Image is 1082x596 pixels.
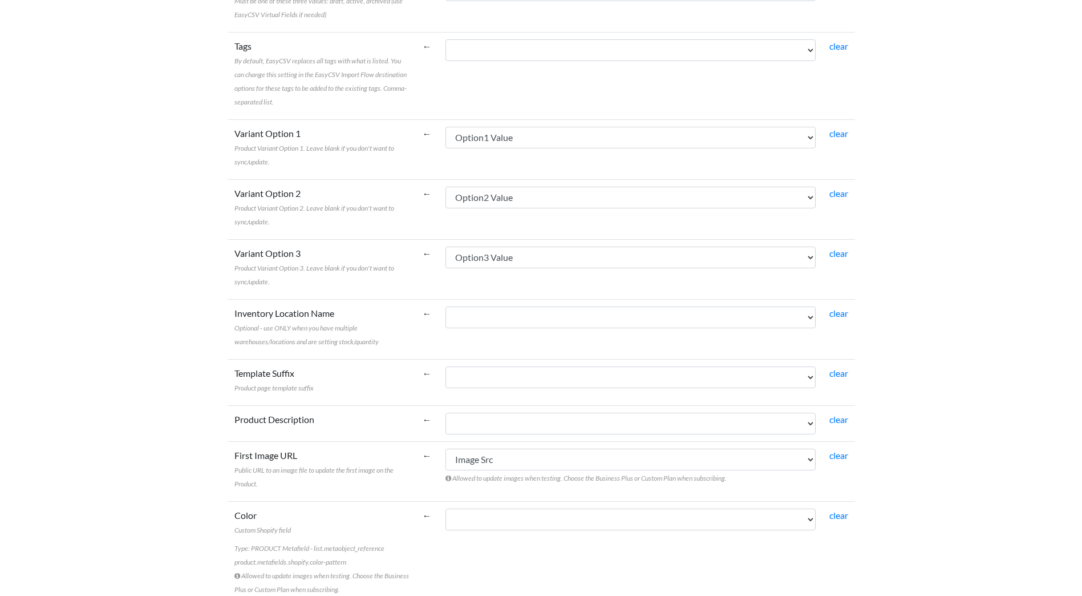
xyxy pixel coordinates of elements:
label: First Image URL [234,449,409,490]
td: ← [416,299,439,359]
span: Product Variant Option 3. Leave blank if you don't want to sync/update. [234,264,394,286]
span: Public URL to an image file to update the first image on the Product. [234,466,394,488]
td: ← [416,32,439,119]
span: Product page template suffix [234,384,314,392]
label: Variant Option 1 [234,127,409,168]
td: ← [416,441,439,501]
label: Tags [234,39,409,108]
a: clear [829,414,848,425]
a: clear [829,128,848,139]
i: Allowed to update images when testing. Choose the Business Plus or Custom Plan when subscribing. [445,474,727,482]
td: ← [416,179,439,239]
label: Template Suffix [234,367,314,394]
span: Custom Shopify field [234,526,291,534]
iframe: Drift Widget Chat Controller [1025,539,1068,582]
td: ← [416,405,439,441]
span: Product Variant Option 1. Leave blank if you don't want to sync/update. [234,144,394,166]
label: Inventory Location Name [234,307,409,348]
a: clear [829,308,848,319]
label: Product Description [234,413,314,426]
td: ← [416,119,439,179]
a: clear [829,368,848,378]
a: clear [829,41,848,51]
label: Variant Option 2 [234,187,409,228]
td: ← [416,359,439,405]
label: Color [234,509,291,536]
span: Type: PRODUCT Metafield - list.metaobject_reference [234,544,384,553]
span: product.metafields.shopify.color-pattern [234,558,346,566]
label: Variant Option 3 [234,247,409,288]
a: clear [829,188,848,199]
span: Product Variant Option 2. Leave blank if you don't want to sync/update. [234,204,394,226]
td: ← [416,239,439,299]
i: Allowed to update images when testing. Choose the Business Plus or Custom Plan when subscribing. [234,571,409,594]
span: Optional - use ONLY when you have multiple warehouses/locations and are setting stock/quantity [234,324,379,346]
span: By default, EasyCSV replaces all tags with what is listed. You can change this setting in the Eas... [234,57,407,106]
a: clear [829,248,848,259]
a: clear [829,450,848,461]
a: clear [829,510,848,521]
